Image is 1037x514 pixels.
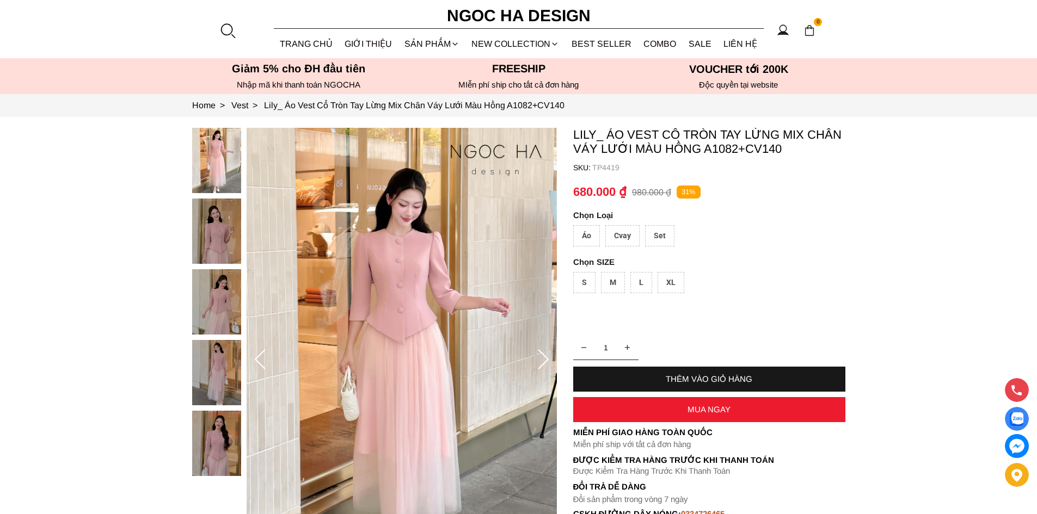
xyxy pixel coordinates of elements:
[573,128,845,156] p: Lily_ Áo Vest Cổ Tròn Tay Lừng Mix Chân Váy Lưới Màu Hồng A1082+CV140
[658,272,684,293] div: XL
[192,269,241,335] img: Lily_ Áo Vest Cổ Tròn Tay Lừng Mix Chân Váy Lưới Màu Hồng A1082+CV140_mini_2
[231,101,264,110] a: Link to Vest
[573,482,845,491] h6: Đổi trả dễ dàng
[601,272,625,293] div: M
[264,101,564,110] a: Link to Lily_ Áo Vest Cổ Tròn Tay Lừng Mix Chân Váy Lưới Màu Hồng A1082+CV140
[573,163,592,172] h6: SKU:
[274,29,339,58] a: TRANG CHỦ
[630,272,652,293] div: L
[192,128,241,193] img: Lily_ Áo Vest Cổ Tròn Tay Lừng Mix Chân Váy Lưới Màu Hồng A1082+CV140_mini_0
[237,80,360,89] font: Nhập mã khi thanh toán NGOCHA
[492,63,545,75] font: Freeship
[605,225,640,246] div: Cvay
[573,494,689,504] font: Đổi sản phẩm trong vòng 7 ngày
[192,340,241,405] img: Lily_ Áo Vest Cổ Tròn Tay Lừng Mix Chân Váy Lưới Màu Hồng A1082+CV140_mini_3
[677,185,701,199] p: 31%
[192,411,241,476] img: Lily_ Áo Vest Cổ Tròn Tay Lừng Mix Chân Váy Lưới Màu Hồng A1082+CV140_mini_4
[632,187,671,197] p: 980.000 ₫
[645,225,674,246] div: Set
[566,29,638,58] a: BEST SELLER
[1005,434,1029,458] a: messenger
[632,80,845,90] h6: Độc quyền tại website
[339,29,398,58] a: GIỚI THIỆU
[637,29,683,58] a: Combo
[465,29,566,58] a: NEW COLLECTION
[573,428,713,437] font: Miễn phí giao hàng toàn quốc
[573,455,845,465] p: Được Kiểm Tra Hàng Trước Khi Thanh Toán
[398,29,466,58] div: SẢN PHẨM
[573,374,845,383] div: THÊM VÀO GIỎ HÀNG
[192,101,231,110] a: Link to Home
[573,210,815,220] p: Loại
[573,466,845,476] p: Được Kiểm Tra Hàng Trước Khi Thanh Toán
[573,405,845,414] div: MUA NGAY
[192,199,241,264] img: Lily_ Áo Vest Cổ Tròn Tay Lừng Mix Chân Váy Lưới Màu Hồng A1082+CV140_mini_1
[683,29,718,58] a: SALE
[632,63,845,76] h5: VOUCHER tới 200K
[216,101,229,110] span: >
[803,24,815,36] img: img-CART-ICON-ksit0nf1
[1005,407,1029,431] a: Display image
[248,101,262,110] span: >
[573,257,845,267] p: SIZE
[1010,412,1023,426] img: Display image
[573,185,627,199] p: 680.000 ₫
[412,80,625,90] h6: MIễn phí ship cho tất cả đơn hàng
[814,18,823,27] span: 0
[592,163,845,172] p: TP4419
[437,3,600,29] a: Ngoc Ha Design
[573,272,596,293] div: S
[573,337,639,358] input: Quantity input
[232,63,365,75] font: Giảm 5% cho ĐH đầu tiên
[717,29,764,58] a: LIÊN HỆ
[573,225,600,246] div: Áo
[573,439,691,449] font: Miễn phí ship với tất cả đơn hàng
